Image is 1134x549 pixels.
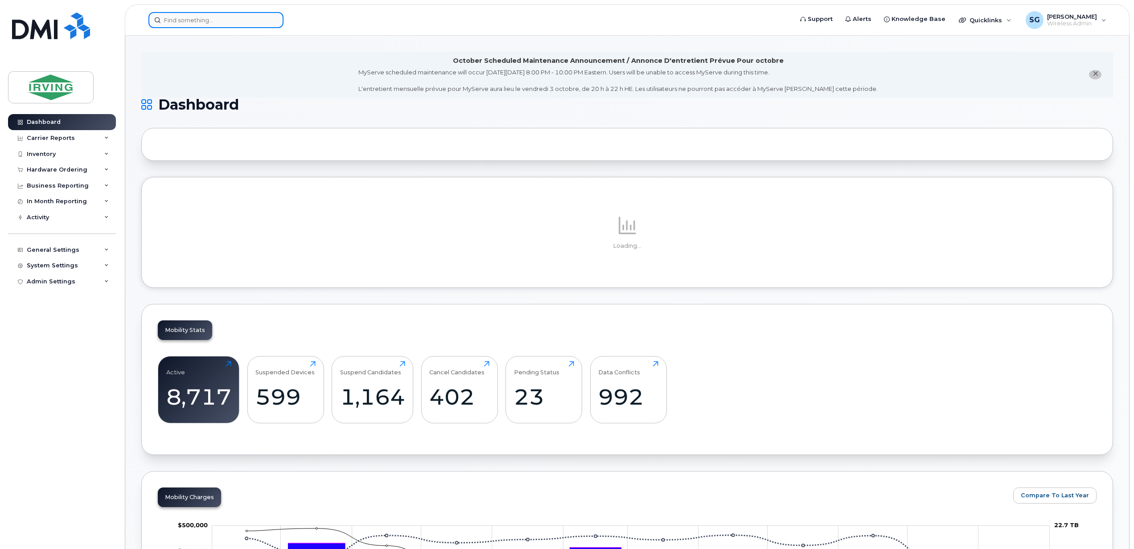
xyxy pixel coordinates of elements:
div: 992 [598,384,658,410]
div: 8,717 [166,384,231,410]
tspan: $500,000 [178,522,208,529]
div: MyServe scheduled maintenance will occur [DATE][DATE] 8:00 PM - 10:00 PM Eastern. Users will be u... [358,68,878,93]
a: Suspended Devices599 [255,361,316,418]
div: Suspended Devices [255,361,315,376]
a: Active8,717 [166,361,231,418]
div: Active [166,361,185,376]
span: Compare To Last Year [1021,491,1089,500]
a: Cancel Candidates402 [429,361,489,418]
button: close notification [1089,70,1101,79]
div: Cancel Candidates [429,361,485,376]
span: Dashboard [158,98,239,111]
div: Suspend Candidates [340,361,401,376]
button: Compare To Last Year [1013,488,1097,504]
div: Data Conflicts [598,361,640,376]
g: $0 [178,522,208,529]
p: Loading... [158,242,1097,250]
div: 1,164 [340,384,405,410]
tspan: 22.7 TB [1054,522,1079,529]
div: 402 [429,384,489,410]
div: October Scheduled Maintenance Announcement / Annonce D'entretient Prévue Pour octobre [453,56,784,66]
a: Suspend Candidates1,164 [340,361,405,418]
div: 599 [255,384,316,410]
div: Pending Status [514,361,559,376]
a: Pending Status23 [514,361,574,418]
div: 23 [514,384,574,410]
a: Data Conflicts992 [598,361,658,418]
